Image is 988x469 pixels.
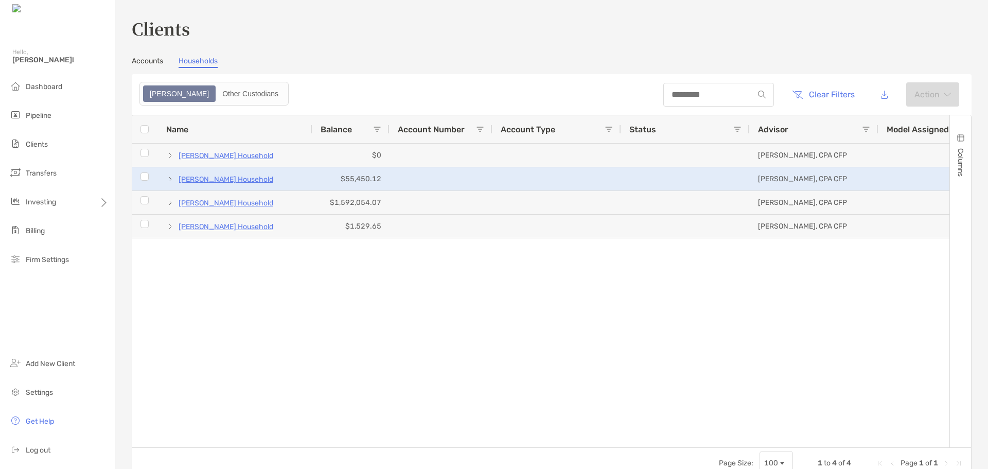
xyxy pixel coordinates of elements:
span: Pipeline [26,111,51,120]
img: firm-settings icon [9,253,22,265]
button: Clear Filters [784,83,862,106]
div: $1,529.65 [312,215,390,238]
img: pipeline icon [9,109,22,121]
a: Households [179,57,218,68]
span: Columns [956,148,965,177]
div: Zoe [144,86,215,101]
a: [PERSON_NAME] Household [179,197,273,210]
img: transfers icon [9,166,22,179]
div: Next Page [942,459,950,467]
span: Account Number [398,125,465,134]
div: [PERSON_NAME], CPA CFP [750,144,878,167]
img: dashboard icon [9,80,22,92]
span: Billing [26,227,45,235]
span: 1 [919,459,924,467]
a: [PERSON_NAME] Household [179,149,273,162]
span: 1 [818,459,822,467]
img: billing icon [9,224,22,236]
span: Settings [26,388,53,397]
div: 100 [764,459,778,467]
span: Name [166,125,188,134]
img: arrow [944,92,951,97]
span: 1 [933,459,938,467]
div: [PERSON_NAME], CPA CFP [750,215,878,238]
span: Log out [26,446,50,455]
div: Page Size: [719,459,753,467]
span: Transfers [26,169,57,178]
span: Status [629,125,656,134]
span: Account Type [501,125,555,134]
img: get-help icon [9,414,22,427]
span: Firm Settings [26,255,69,264]
span: 4 [832,459,837,467]
img: Zoe Logo [12,4,56,14]
div: $0 [312,144,390,167]
span: Page [901,459,918,467]
span: to [824,459,831,467]
a: [PERSON_NAME] Household [179,220,273,233]
span: Dashboard [26,82,62,91]
div: $1,592,054.07 [312,191,390,214]
a: Accounts [132,57,163,68]
div: [PERSON_NAME], CPA CFP [750,167,878,190]
h3: Clients [132,16,972,40]
span: Get Help [26,417,54,426]
div: [PERSON_NAME], CPA CFP [750,191,878,214]
span: 4 [846,459,851,467]
span: [PERSON_NAME]! [12,56,109,64]
span: Add New Client [26,359,75,368]
span: Clients [26,140,48,149]
button: Actionarrow [906,82,959,107]
div: Last Page [955,459,963,467]
span: Advisor [758,125,788,134]
div: Other Custodians [217,86,284,101]
div: Previous Page [888,459,896,467]
img: add_new_client icon [9,357,22,369]
img: input icon [758,91,766,98]
div: segmented control [139,82,289,106]
img: clients icon [9,137,22,150]
a: [PERSON_NAME] Household [179,173,273,186]
span: of [838,459,845,467]
span: Model Assigned [887,125,949,134]
span: of [925,459,932,467]
img: investing icon [9,195,22,207]
span: Investing [26,198,56,206]
img: settings icon [9,386,22,398]
span: Balance [321,125,352,134]
div: First Page [876,459,884,467]
img: logout icon [9,443,22,456]
div: $55,450.12 [312,167,390,190]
